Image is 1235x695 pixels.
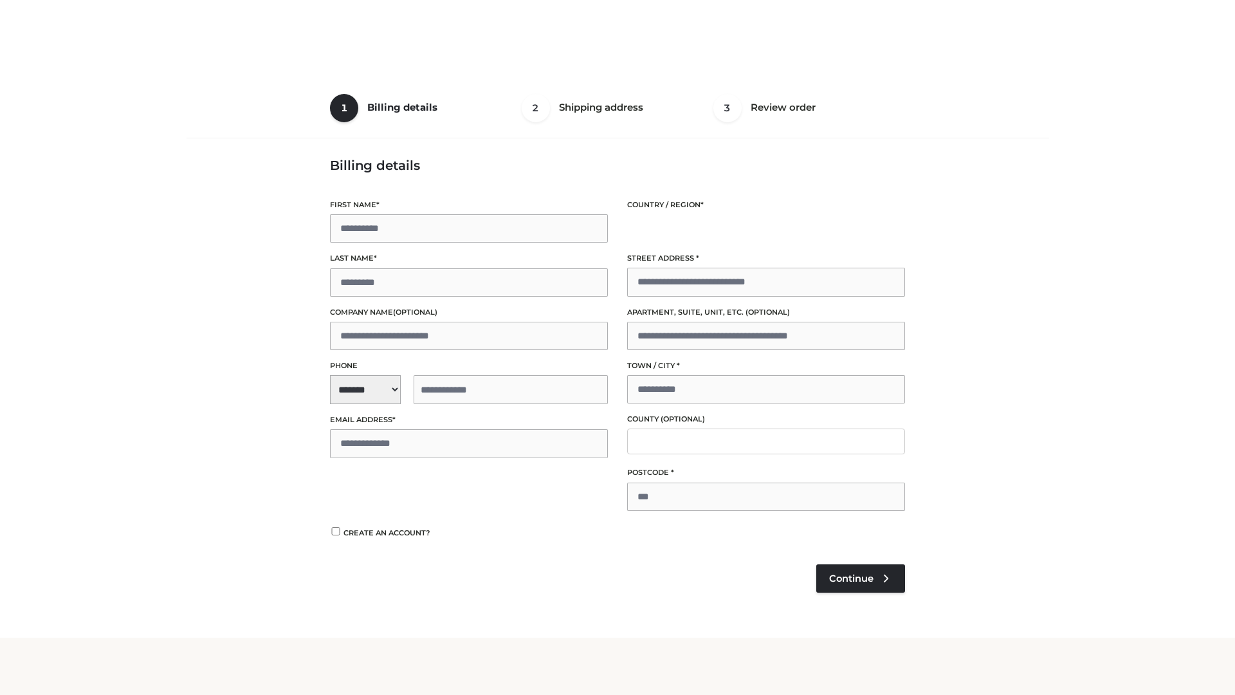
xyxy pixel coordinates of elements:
[330,306,608,319] label: Company name
[393,308,437,317] span: (optional)
[746,308,790,317] span: (optional)
[661,414,705,423] span: (optional)
[627,360,905,372] label: Town / City
[330,199,608,211] label: First name
[816,564,905,593] a: Continue
[627,306,905,319] label: Apartment, suite, unit, etc.
[330,158,905,173] h3: Billing details
[627,199,905,211] label: Country / Region
[330,360,608,372] label: Phone
[627,467,905,479] label: Postcode
[330,527,342,535] input: Create an account?
[829,573,874,584] span: Continue
[343,528,430,537] span: Create an account?
[330,252,608,264] label: Last name
[627,413,905,425] label: County
[330,414,608,426] label: Email address
[627,252,905,264] label: Street address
